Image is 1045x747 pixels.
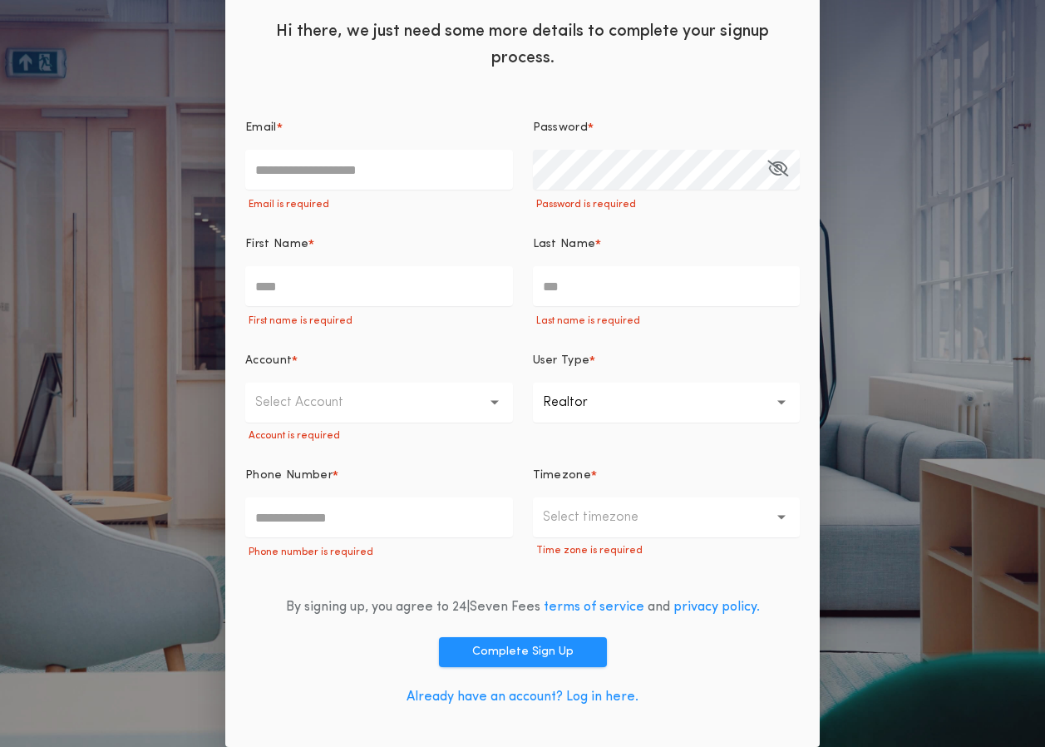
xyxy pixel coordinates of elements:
[245,467,333,484] p: Phone Number
[245,266,513,306] input: First Name*
[533,353,590,369] p: User Type
[533,120,589,136] p: Password
[407,690,638,704] a: Already have an account? Log in here.
[439,637,607,667] button: Complete Sign Up
[245,353,292,369] p: Account
[225,5,820,80] div: Hi there, we just need some more details to complete your signup process.
[286,597,760,617] div: By signing up, you agree to 24|Seven Fees and
[245,429,513,443] p: Account is required
[245,314,513,328] p: First name is required
[767,150,788,190] button: Password*
[255,393,370,413] p: Select Account
[533,383,801,423] button: Realtor
[543,507,665,527] p: Select timezone
[533,150,801,190] input: Password*
[245,546,513,559] p: Phone number is required
[533,266,801,306] input: Last Name*
[533,314,801,328] p: Last name is required
[533,467,592,484] p: Timezone
[544,601,644,614] a: terms of service
[543,393,614,413] p: Realtor
[533,544,801,557] p: Time zone is required
[673,601,760,614] a: privacy policy.
[245,150,513,190] input: Email*
[245,383,513,423] button: Select Account
[533,236,596,253] p: Last Name
[533,198,801,211] p: Password is required
[533,497,801,537] button: Select timezone
[245,198,513,211] p: Email is required
[245,497,513,537] input: Phone Number*
[245,120,277,136] p: Email
[245,236,308,253] p: First Name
